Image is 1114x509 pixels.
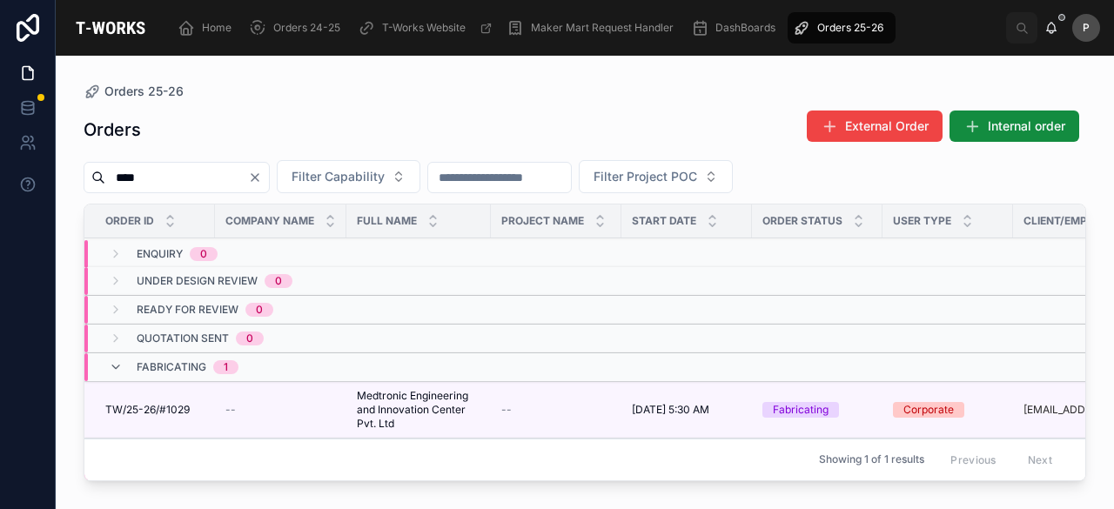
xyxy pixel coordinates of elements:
[137,303,238,317] span: Ready for Review
[686,12,788,44] a: DashBoards
[137,360,206,374] span: Fabricating
[273,21,340,35] span: Orders 24-25
[632,214,696,228] span: Start Date
[788,12,896,44] a: Orders 25-26
[817,21,883,35] span: Orders 25-26
[248,171,269,184] button: Clear
[501,403,512,417] span: --
[352,12,501,44] a: T-Works Website
[632,403,709,417] span: [DATE] 5:30 AM
[773,402,829,418] div: Fabricating
[579,160,733,193] button: Select Button
[225,214,314,228] span: Company Name
[105,214,154,228] span: Order ID
[292,168,385,185] span: Filter Capability
[105,403,190,417] span: TW/25-26/#1029
[357,214,417,228] span: Full Name
[224,360,228,374] div: 1
[357,389,480,431] a: Medtronic Engineering and Innovation Center Pvt. Ltd
[70,14,151,42] img: App logo
[819,453,924,467] span: Showing 1 of 1 results
[137,246,183,260] span: Enquiry
[950,111,1079,142] button: Internal order
[104,83,184,100] span: Orders 25-26
[382,21,466,35] span: T-Works Website
[256,303,263,317] div: 0
[845,117,929,135] span: External Order
[244,12,352,44] a: Orders 24-25
[105,403,205,417] a: TW/25-26/#1029
[501,214,584,228] span: Project Name
[531,21,674,35] span: Maker Mart Request Handler
[275,274,282,288] div: 0
[632,403,742,417] a: [DATE] 5:30 AM
[1083,21,1090,35] span: P
[84,83,184,100] a: Orders 25-26
[807,111,943,142] button: External Order
[762,214,842,228] span: Order Status
[84,117,141,142] h1: Orders
[501,403,611,417] a: --
[594,168,697,185] span: Filter Project POC
[893,402,1003,418] a: Corporate
[893,214,951,228] span: User Type
[165,9,1006,47] div: scrollable content
[137,332,229,345] span: Quotation Sent
[172,12,244,44] a: Home
[202,21,232,35] span: Home
[903,402,954,418] div: Corporate
[225,403,236,417] span: --
[225,403,336,417] a: --
[715,21,775,35] span: DashBoards
[137,274,258,288] span: Under Design Review
[277,160,420,193] button: Select Button
[988,117,1065,135] span: Internal order
[200,246,207,260] div: 0
[501,12,686,44] a: Maker Mart Request Handler
[762,402,872,418] a: Fabricating
[246,332,253,345] div: 0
